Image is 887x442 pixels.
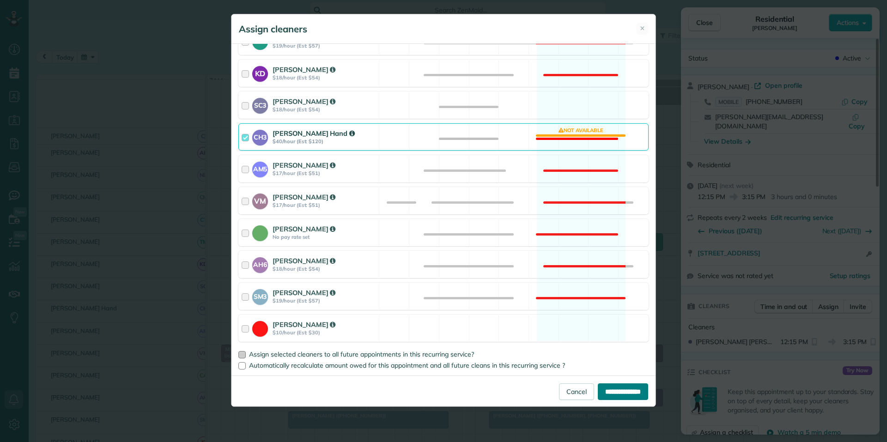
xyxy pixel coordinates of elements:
[273,170,376,176] strong: $17/hour (Est: $51)
[273,74,376,81] strong: $18/hour (Est: $54)
[273,42,376,49] strong: $19/hour (Est: $57)
[239,23,307,36] h5: Assign cleaners
[273,224,335,233] strong: [PERSON_NAME]
[273,106,376,113] strong: $18/hour (Est: $54)
[273,320,335,329] strong: [PERSON_NAME]
[559,383,594,400] a: Cancel
[640,24,645,33] span: ✕
[273,234,376,240] strong: No pay rate set
[273,202,376,208] strong: $17/hour (Est: $51)
[273,138,376,145] strong: $40/hour (Est: $120)
[252,162,268,174] strong: AM5
[273,129,355,138] strong: [PERSON_NAME] Hand
[252,66,268,79] strong: KD
[273,161,335,170] strong: [PERSON_NAME]
[273,288,335,297] strong: [PERSON_NAME]
[249,361,565,369] span: Automatically recalculate amount owed for this appointment and all future cleans in this recurrin...
[252,130,268,142] strong: CH3
[249,350,474,358] span: Assign selected cleaners to all future appointments in this recurring service?
[273,256,335,265] strong: [PERSON_NAME]
[252,194,268,206] strong: VM
[273,266,376,272] strong: $18/hour (Est: $54)
[252,289,268,302] strong: SM3
[273,97,335,106] strong: [PERSON_NAME]
[252,257,268,270] strong: AH6
[252,98,268,110] strong: SC3
[273,297,376,304] strong: $19/hour (Est: $57)
[273,193,335,201] strong: [PERSON_NAME]
[273,329,376,336] strong: $10/hour (Est: $30)
[273,65,335,74] strong: [PERSON_NAME]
